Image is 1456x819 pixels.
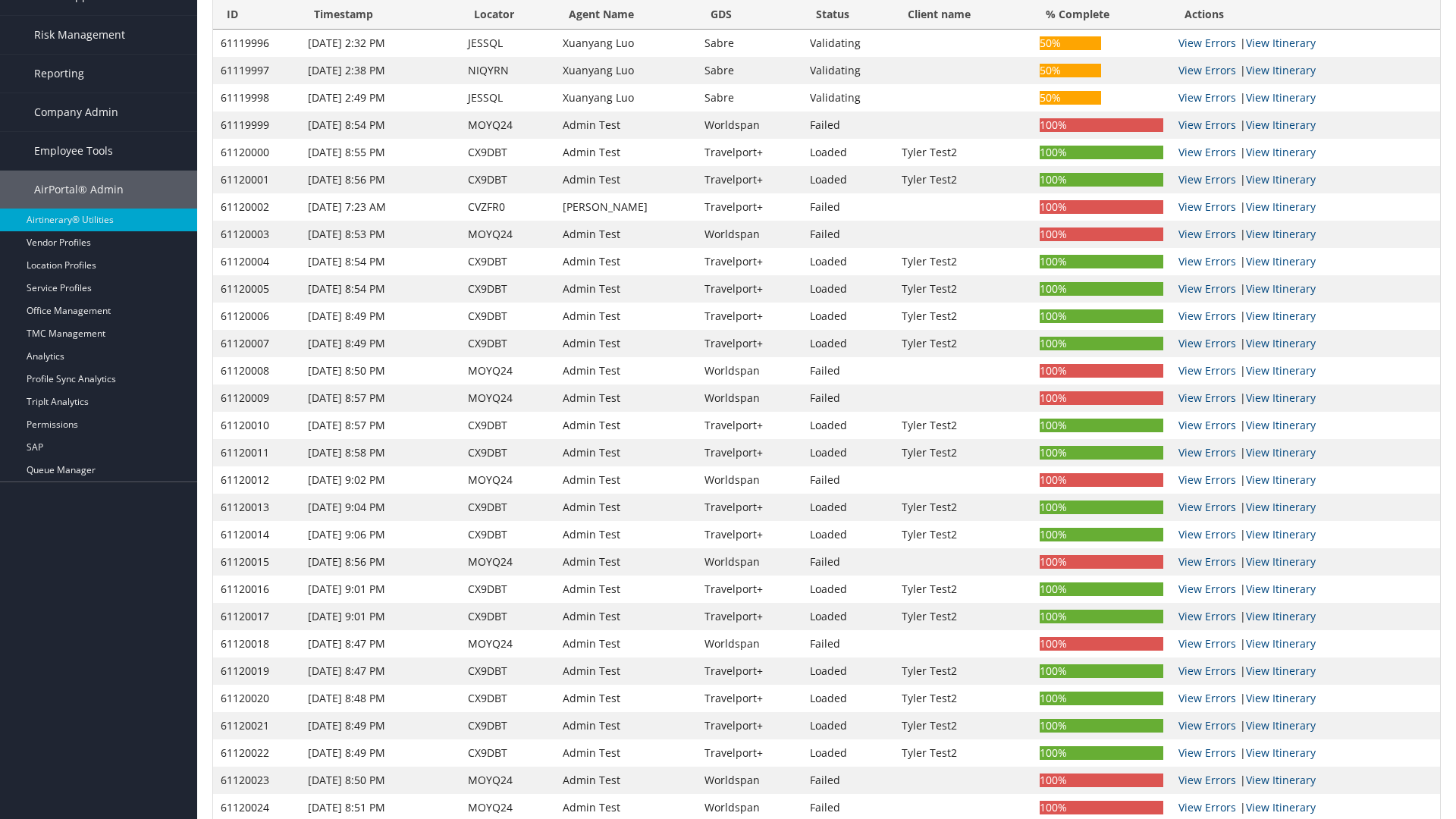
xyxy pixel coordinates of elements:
a: View errors [1178,664,1236,678]
td: Worldspan [697,221,803,248]
div: 100% [1040,692,1163,705]
td: MOYQ24 [460,767,555,794]
td: Travelport+ [697,576,803,603]
td: JESSQL [460,30,555,57]
td: Admin Test [555,384,697,412]
td: Validating [802,84,894,111]
td: 61120012 [213,466,300,494]
td: Tyler Test2 [894,275,1032,303]
td: Validating [802,57,894,84]
td: Tyler Test2 [894,166,1032,193]
td: Loaded [802,439,894,466]
td: 61120016 [213,576,300,603]
td: [PERSON_NAME] [555,193,697,221]
td: [DATE] 9:01 PM [300,603,461,630]
a: View Itinerary Details [1246,199,1316,214]
a: View Itinerary Details [1246,554,1316,569]
td: Travelport+ [697,685,803,712]
td: Validating [802,30,894,57]
td: Failed [802,466,894,494]
td: CX9DBT [460,330,555,357]
td: 61120009 [213,384,300,412]
td: CX9DBT [460,248,555,275]
div: 50% [1040,64,1102,77]
td: Failed [802,357,894,384]
div: 100% [1040,364,1163,378]
td: 61120015 [213,548,300,576]
span: Risk Management [34,16,125,54]
td: [DATE] 8:53 PM [300,221,461,248]
td: | [1171,30,1440,57]
a: View errors [1178,227,1236,241]
td: Tyler Test2 [894,412,1032,439]
td: CX9DBT [460,439,555,466]
td: [DATE] 9:02 PM [300,466,461,494]
td: Loaded [802,494,894,521]
td: 61120002 [213,193,300,221]
td: NIQYRN [460,57,555,84]
td: Admin Test [555,357,697,384]
td: MOYQ24 [460,384,555,412]
td: Admin Test [555,494,697,521]
td: Travelport+ [697,494,803,521]
td: Admin Test [555,739,697,767]
td: CX9DBT [460,685,555,712]
td: [DATE] 8:49 PM [300,739,461,767]
td: | [1171,739,1440,767]
a: View errors [1178,800,1236,814]
td: CX9DBT [460,139,555,166]
a: View Itinerary Details [1246,227,1316,241]
td: 61119997 [213,57,300,84]
td: [DATE] 8:49 PM [300,330,461,357]
td: Failed [802,193,894,221]
td: 61120003 [213,221,300,248]
td: Admin Test [555,657,697,685]
a: View errors [1178,254,1236,268]
td: | [1171,412,1440,439]
td: MOYQ24 [460,466,555,494]
td: [DATE] 8:47 PM [300,657,461,685]
td: | [1171,657,1440,685]
td: MOYQ24 [460,630,555,657]
td: Sabre [697,30,803,57]
td: | [1171,248,1440,275]
td: Tyler Test2 [894,303,1032,330]
td: | [1171,84,1440,111]
td: | [1171,466,1440,494]
td: Travelport+ [697,412,803,439]
td: Admin Test [555,685,697,712]
a: View errors [1178,363,1236,378]
td: [DATE] 8:58 PM [300,439,461,466]
td: | [1171,521,1440,548]
a: View errors [1178,445,1236,460]
td: Tyler Test2 [894,657,1032,685]
td: | [1171,603,1440,630]
td: Sabre [697,57,803,84]
td: [DATE] 8:56 PM [300,166,461,193]
td: [DATE] 9:06 PM [300,521,461,548]
td: Travelport+ [697,303,803,330]
td: | [1171,166,1440,193]
a: View errors [1178,582,1236,596]
a: View Itinerary Details [1246,391,1316,405]
td: [DATE] 2:49 PM [300,84,461,111]
td: | [1171,139,1440,166]
td: [DATE] 2:38 PM [300,57,461,84]
a: View Itinerary Details [1246,582,1316,596]
a: View errors [1178,418,1236,432]
td: Admin Test [555,221,697,248]
td: [DATE] 8:50 PM [300,767,461,794]
td: | [1171,630,1440,657]
div: 100% [1040,637,1163,651]
td: 61120023 [213,767,300,794]
td: Loaded [802,657,894,685]
td: | [1171,330,1440,357]
a: View Itinerary Details [1246,445,1316,460]
a: View errors [1178,172,1236,187]
td: Admin Test [555,439,697,466]
td: Admin Test [555,303,697,330]
a: View Itinerary Details [1246,118,1316,132]
td: Travelport+ [697,166,803,193]
td: 61119996 [213,30,300,57]
a: View errors [1178,63,1236,77]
